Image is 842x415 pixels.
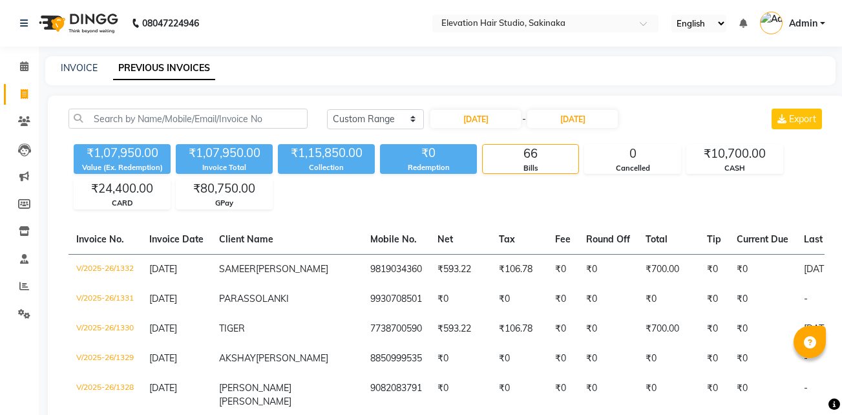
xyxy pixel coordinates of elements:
[219,263,256,275] span: SAMEER
[729,314,796,344] td: ₹0
[380,162,477,173] div: Redemption
[527,110,618,128] input: End Date
[789,113,816,125] span: Export
[176,162,273,173] div: Invoice Total
[729,344,796,374] td: ₹0
[687,145,783,163] div: ₹10,700.00
[219,233,273,245] span: Client Name
[149,293,177,304] span: [DATE]
[491,314,547,344] td: ₹106.78
[430,254,491,284] td: ₹593.22
[430,110,521,128] input: Start Date
[737,233,788,245] span: Current Due
[68,344,142,374] td: V/2025-26/1329
[74,180,170,198] div: ₹24,400.00
[522,112,526,126] span: -
[176,180,272,198] div: ₹80,750.00
[586,233,630,245] span: Round Off
[380,144,477,162] div: ₹0
[430,284,491,314] td: ₹0
[430,344,491,374] td: ₹0
[638,344,699,374] td: ₹0
[585,163,680,174] div: Cancelled
[789,17,817,30] span: Admin
[578,284,638,314] td: ₹0
[219,323,245,334] span: TIGER
[149,382,177,394] span: [DATE]
[370,233,417,245] span: Mobile No.
[363,284,430,314] td: 9930708501
[638,314,699,344] td: ₹700.00
[278,162,375,173] div: Collection
[547,344,578,374] td: ₹0
[219,352,256,364] span: AKSHAY
[363,314,430,344] td: 7738700590
[483,163,578,174] div: Bills
[729,254,796,284] td: ₹0
[699,344,729,374] td: ₹0
[547,284,578,314] td: ₹0
[256,352,328,364] span: [PERSON_NAME]
[149,233,204,245] span: Invoice Date
[555,233,571,245] span: Fee
[491,344,547,374] td: ₹0
[149,263,177,275] span: [DATE]
[68,109,308,129] input: Search by Name/Mobile/Email/Invoice No
[699,254,729,284] td: ₹0
[699,284,729,314] td: ₹0
[68,284,142,314] td: V/2025-26/1331
[113,57,215,80] a: PREVIOUS INVOICES
[437,233,453,245] span: Net
[499,233,515,245] span: Tax
[176,198,272,209] div: GPay
[74,162,171,173] div: Value (Ex. Redemption)
[74,198,170,209] div: CARD
[646,233,668,245] span: Total
[483,145,578,163] div: 66
[729,284,796,314] td: ₹0
[363,254,430,284] td: 9819034360
[491,284,547,314] td: ₹0
[578,314,638,344] td: ₹0
[219,382,291,394] span: [PERSON_NAME]
[61,62,98,74] a: INVOICE
[149,323,177,334] span: [DATE]
[585,145,680,163] div: 0
[142,5,199,41] b: 08047224946
[578,254,638,284] td: ₹0
[33,5,121,41] img: logo
[68,314,142,344] td: V/2025-26/1330
[278,144,375,162] div: ₹1,15,850.00
[760,12,783,34] img: Admin
[699,314,729,344] td: ₹0
[430,314,491,344] td: ₹593.22
[772,109,822,129] button: Export
[76,233,124,245] span: Invoice No.
[74,144,171,162] div: ₹1,07,950.00
[547,254,578,284] td: ₹0
[68,254,142,284] td: V/2025-26/1332
[249,293,289,304] span: SOLANKI
[219,293,249,304] span: PARAS
[149,352,177,364] span: [DATE]
[687,163,783,174] div: CASH
[638,254,699,284] td: ₹700.00
[578,344,638,374] td: ₹0
[707,233,721,245] span: Tip
[256,263,328,275] span: [PERSON_NAME]
[491,254,547,284] td: ₹106.78
[547,314,578,344] td: ₹0
[638,284,699,314] td: ₹0
[219,396,291,407] span: [PERSON_NAME]
[176,144,273,162] div: ₹1,07,950.00
[363,344,430,374] td: 8850999535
